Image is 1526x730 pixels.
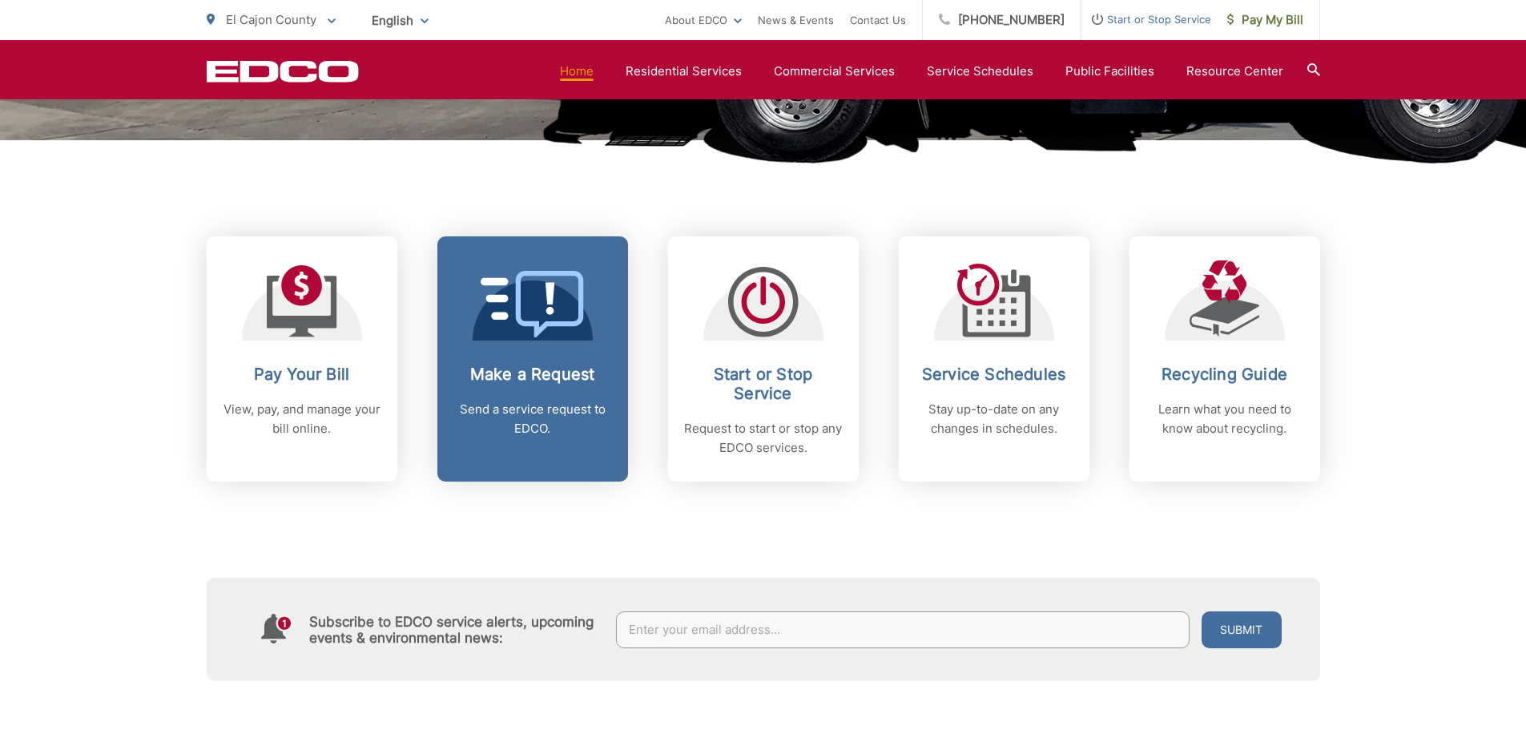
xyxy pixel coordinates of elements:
h2: Pay Your Bill [223,365,381,384]
p: View, pay, and manage your bill online. [223,400,381,438]
h2: Recycling Guide [1146,365,1304,384]
a: Public Facilities [1065,62,1154,81]
h2: Start or Stop Service [684,365,843,403]
h2: Make a Request [453,365,612,384]
button: Submit [1202,611,1282,648]
a: Make a Request Send a service request to EDCO. [437,236,628,482]
a: EDCD logo. Return to the homepage. [207,60,359,83]
span: Pay My Bill [1227,10,1303,30]
a: Service Schedules Stay up-to-date on any changes in schedules. [899,236,1089,482]
p: Stay up-to-date on any changes in schedules. [915,400,1073,438]
p: Learn what you need to know about recycling. [1146,400,1304,438]
input: Enter your email address... [616,611,1190,648]
a: Contact Us [850,10,906,30]
a: Home [560,62,594,81]
a: Service Schedules [927,62,1033,81]
p: Request to start or stop any EDCO services. [684,419,843,458]
a: Recycling Guide Learn what you need to know about recycling. [1129,236,1320,482]
a: Residential Services [626,62,742,81]
span: English [360,6,441,34]
a: About EDCO [665,10,742,30]
a: News & Events [758,10,834,30]
a: Commercial Services [774,62,895,81]
a: Resource Center [1186,62,1283,81]
p: Send a service request to EDCO. [453,400,612,438]
h2: Service Schedules [915,365,1073,384]
a: Pay Your Bill View, pay, and manage your bill online. [207,236,397,482]
h4: Subscribe to EDCO service alerts, upcoming events & environmental news: [309,614,601,646]
span: El Cajon County [226,12,316,27]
